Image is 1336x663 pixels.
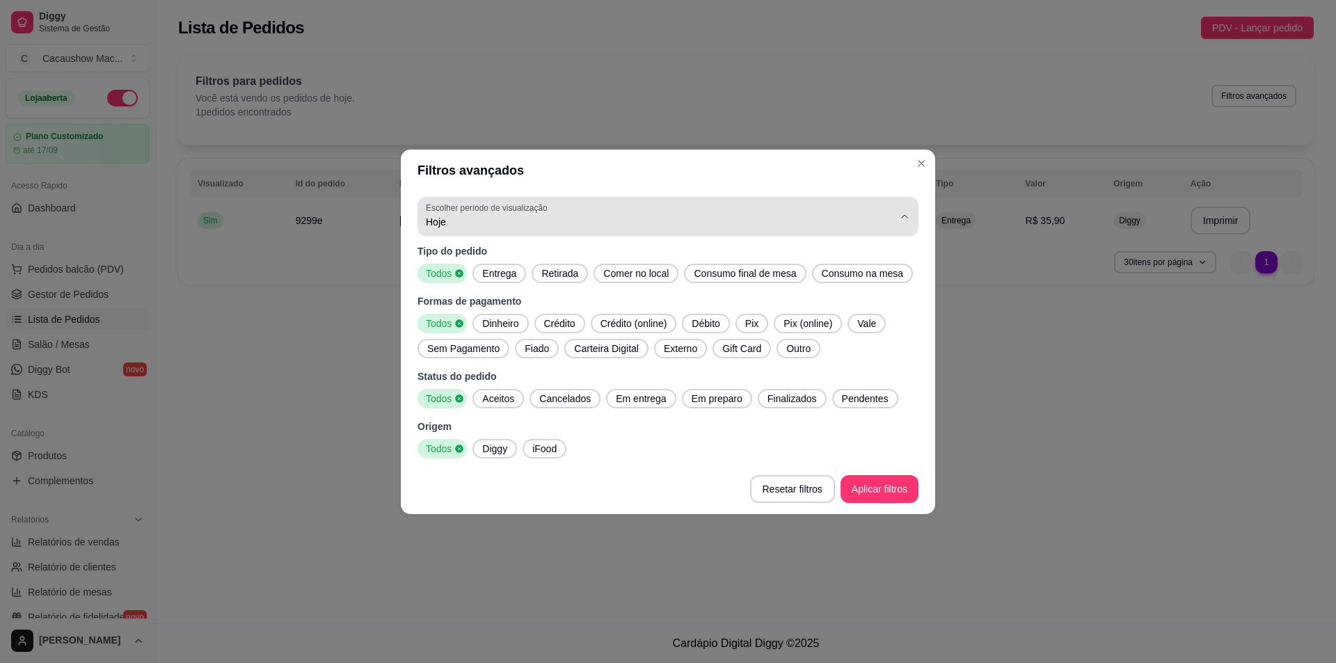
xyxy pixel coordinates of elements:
span: Todos [420,442,454,456]
span: Diggy [477,442,513,456]
p: Origem [417,420,918,433]
button: Aplicar filtros [841,475,918,503]
span: iFood [527,442,562,456]
span: Hoje [426,215,893,229]
header: Filtros avançados [401,150,935,191]
button: Close [910,152,932,175]
button: Resetar filtros [750,475,835,503]
label: Escolher período de visualização [426,202,552,214]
